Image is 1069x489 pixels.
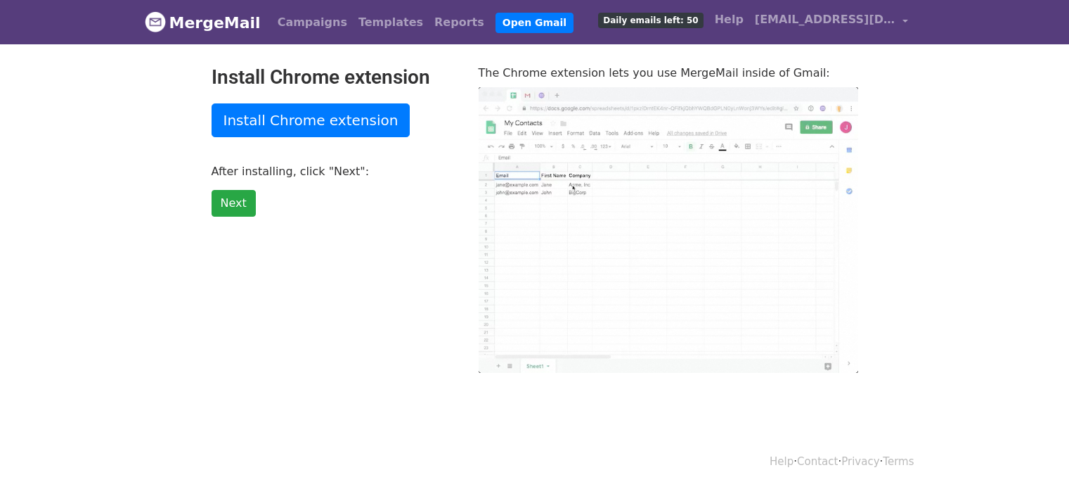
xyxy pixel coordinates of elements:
[598,13,703,28] span: Daily emails left: 50
[212,103,410,137] a: Install Chrome extension
[883,455,914,468] a: Terms
[770,455,793,468] a: Help
[999,421,1069,489] iframe: Chat Widget
[479,65,858,80] p: The Chrome extension lets you use MergeMail inside of Gmail:
[709,6,749,34] a: Help
[841,455,879,468] a: Privacy
[212,164,458,179] p: After installing, click "Next":
[145,11,166,32] img: MergeMail logo
[212,65,458,89] h2: Install Chrome extension
[429,8,490,37] a: Reports
[272,8,353,37] a: Campaigns
[212,190,256,217] a: Next
[353,8,429,37] a: Templates
[749,6,914,39] a: [EMAIL_ADDRESS][DOMAIN_NAME]
[797,455,838,468] a: Contact
[145,8,261,37] a: MergeMail
[495,13,574,33] a: Open Gmail
[592,6,708,34] a: Daily emails left: 50
[755,11,895,28] span: [EMAIL_ADDRESS][DOMAIN_NAME]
